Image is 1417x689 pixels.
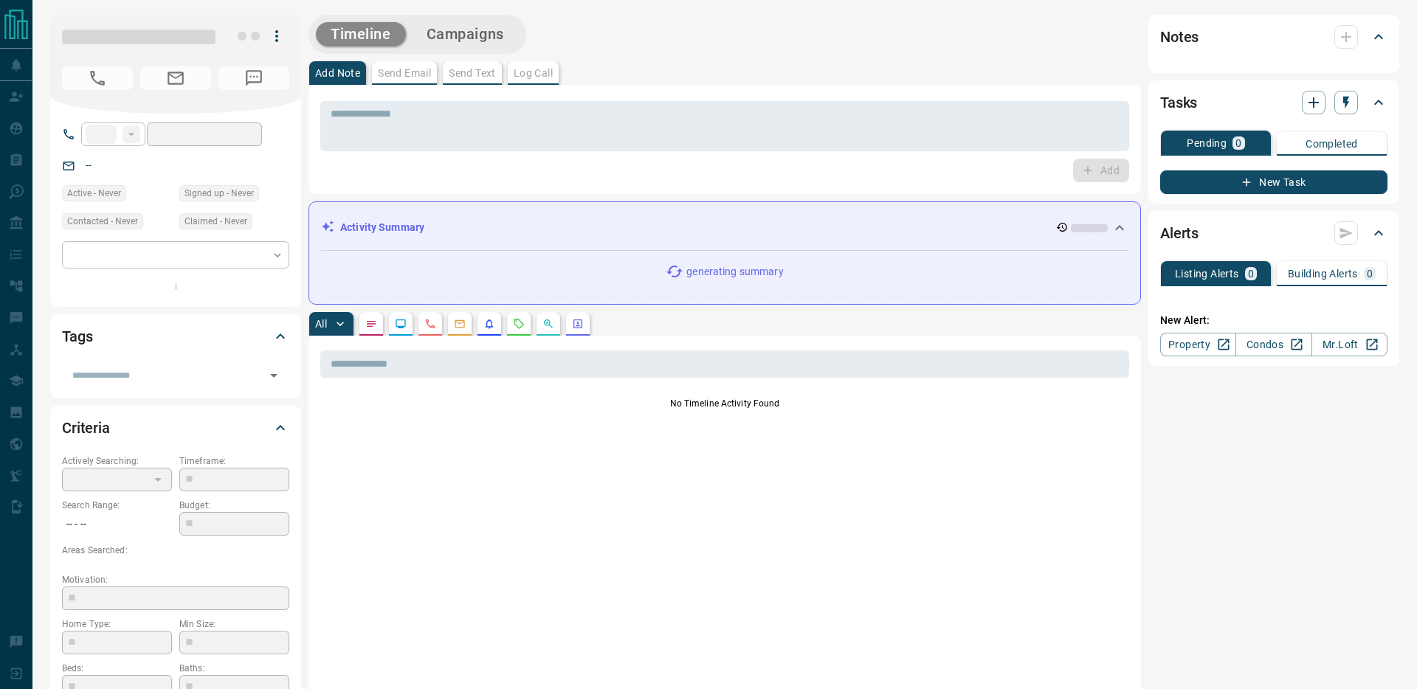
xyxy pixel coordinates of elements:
[1288,269,1358,279] p: Building Alerts
[686,264,783,280] p: generating summary
[62,319,289,354] div: Tags
[542,318,554,330] svg: Opportunities
[1160,19,1387,55] div: Notes
[1306,139,1358,149] p: Completed
[1235,138,1241,148] p: 0
[218,66,289,90] span: No Number
[1160,215,1387,251] div: Alerts
[1160,91,1197,114] h2: Tasks
[340,220,424,235] p: Activity Summary
[572,318,584,330] svg: Agent Actions
[62,499,172,512] p: Search Range:
[67,186,121,201] span: Active - Never
[1248,269,1254,279] p: 0
[395,318,407,330] svg: Lead Browsing Activity
[185,214,247,229] span: Claimed - Never
[315,319,327,329] p: All
[62,416,110,440] h2: Criteria
[179,454,289,468] p: Timeframe:
[1175,269,1239,279] p: Listing Alerts
[62,617,172,631] p: Home Type:
[1311,333,1387,356] a: Mr.Loft
[1160,170,1387,194] button: New Task
[86,159,92,171] a: --
[365,318,377,330] svg: Notes
[1187,138,1227,148] p: Pending
[62,544,289,557] p: Areas Searched:
[1160,25,1199,49] h2: Notes
[179,499,289,512] p: Budget:
[513,318,525,330] svg: Requests
[62,325,92,348] h2: Tags
[179,662,289,675] p: Baths:
[316,22,406,46] button: Timeline
[424,318,436,330] svg: Calls
[185,186,254,201] span: Signed up - Never
[1367,269,1373,279] p: 0
[67,214,138,229] span: Contacted - Never
[62,512,172,536] p: -- - --
[315,68,360,78] p: Add Note
[263,365,284,386] button: Open
[62,662,172,675] p: Beds:
[1160,333,1236,356] a: Property
[321,214,1128,241] div: Activity Summary
[140,66,211,90] span: No Email
[62,573,289,586] p: Motivation:
[62,66,133,90] span: No Number
[483,318,495,330] svg: Listing Alerts
[179,617,289,631] p: Min Size:
[1160,313,1387,328] p: New Alert:
[320,397,1129,410] p: No Timeline Activity Found
[454,318,466,330] svg: Emails
[1235,333,1311,356] a: Condos
[62,410,289,446] div: Criteria
[412,22,519,46] button: Campaigns
[1160,221,1199,245] h2: Alerts
[62,454,172,468] p: Actively Searching:
[1160,85,1387,120] div: Tasks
